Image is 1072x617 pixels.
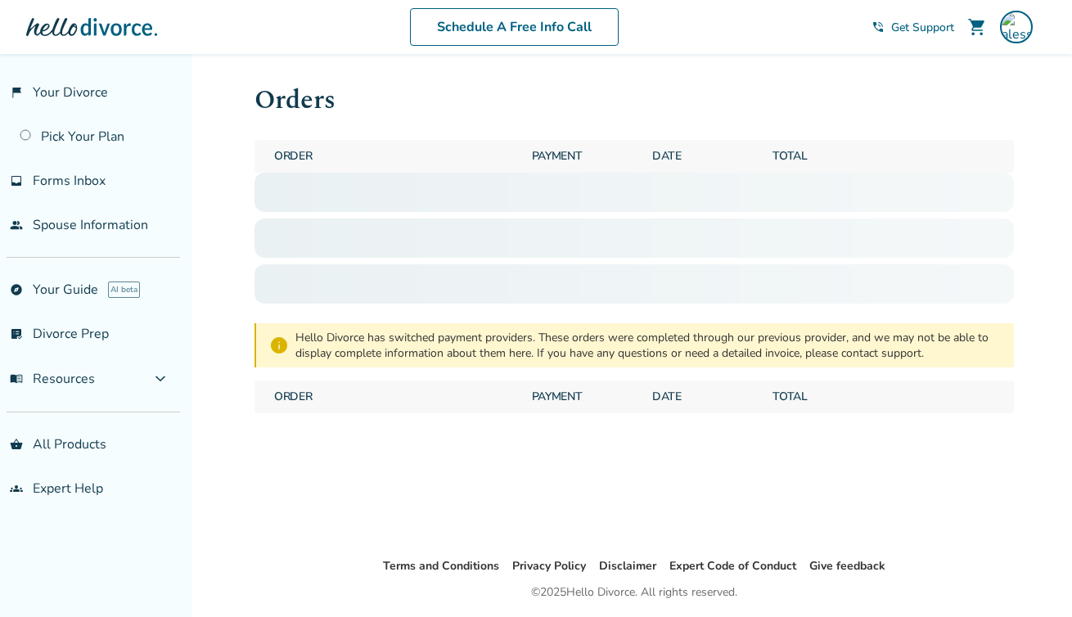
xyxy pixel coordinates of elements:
span: explore [10,283,23,296]
div: Hello Divorce has switched payment providers. These orders were completed through our previous pr... [295,330,1001,361]
span: list_alt_check [10,327,23,340]
a: Expert Code of Conduct [669,558,796,574]
span: Date [646,381,759,413]
span: inbox [10,174,23,187]
span: Total [766,381,880,413]
a: Schedule A Free Info Call [410,8,619,46]
span: groups [10,482,23,495]
span: Forms Inbox [33,172,106,190]
span: shopping_basket [10,438,23,451]
a: Terms and Conditions [383,558,499,574]
span: shopping_cart [967,17,987,37]
span: Total [766,140,880,173]
span: Order [268,140,519,173]
a: phone_in_talkGet Support [872,20,954,35]
span: menu_book [10,372,23,385]
span: Payment [525,140,639,173]
h1: Orders [254,80,1014,120]
li: Disclaimer [599,556,656,576]
li: Give feedback [809,556,885,576]
div: © 2025 Hello Divorce. All rights reserved. [531,583,737,602]
span: Get Support [891,20,954,35]
span: people [10,218,23,232]
span: info [269,336,289,355]
span: AI beta [108,281,140,298]
span: flag_2 [10,86,23,99]
span: Date [646,140,759,173]
span: expand_more [151,369,170,389]
span: Resources [10,370,95,388]
span: phone_in_talk [872,20,885,34]
span: Payment [525,381,639,413]
a: Privacy Policy [512,558,586,574]
span: Order [268,381,519,413]
img: alessio.andreoni@gmail.com [1000,11,1033,43]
